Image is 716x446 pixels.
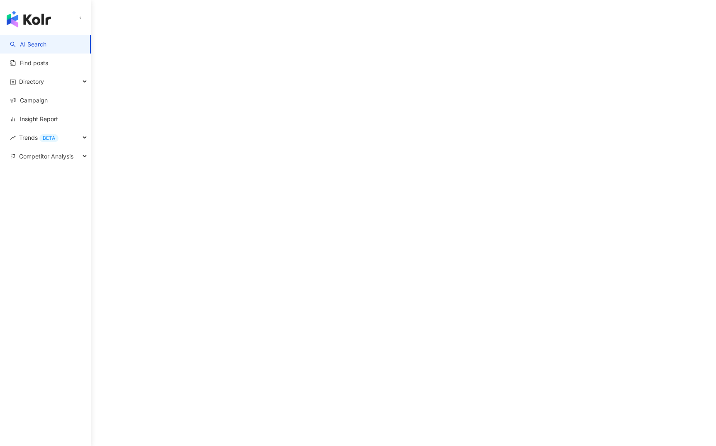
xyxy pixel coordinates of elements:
[10,96,48,105] a: Campaign
[10,115,58,123] a: Insight Report
[10,59,48,67] a: Find posts
[19,128,58,147] span: Trends
[10,40,46,49] a: searchAI Search
[7,11,51,27] img: logo
[19,147,73,166] span: Competitor Analysis
[10,135,16,141] span: rise
[39,134,58,142] div: BETA
[19,72,44,91] span: Directory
